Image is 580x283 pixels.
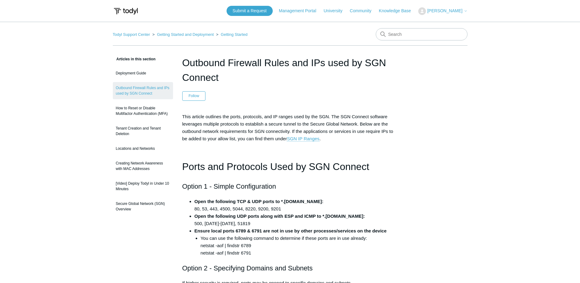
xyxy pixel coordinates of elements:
[113,32,151,37] li: Todyl Support Center
[113,67,173,79] a: Deployment Guide
[182,55,398,85] h1: Outbound Firewall Rules and IPs used by SGN Connect
[151,32,215,37] li: Getting Started and Deployment
[194,199,323,204] strong: Open the following TCP & UDP ports to *.[DOMAIN_NAME]:
[201,235,398,257] li: You can use the following command to determine if these ports are in use already: netstat -aof | ...
[113,157,173,175] a: Creating Network Awareness with MAC Addresses
[157,32,214,37] a: Getting Started and Deployment
[113,32,150,37] a: Todyl Support Center
[350,8,378,14] a: Community
[113,123,173,140] a: Tenant Creation and Tenant Deletion
[182,114,393,141] span: This article outlines the ports, protocols, and IP ranges used by the SGN. The SGN Connect softwa...
[113,102,173,119] a: How to Reset or Disable Multifactor Authentication (MFA)
[194,213,398,227] li: 500, [DATE]-[DATE], 51819
[323,8,348,14] a: University
[427,8,462,13] span: [PERSON_NAME]
[113,198,173,215] a: Secure Global Network (SGN) Overview
[182,91,206,100] button: Follow Article
[215,32,248,37] li: Getting Started
[113,143,173,154] a: Locations and Networks
[379,8,417,14] a: Knowledge Base
[113,82,173,99] a: Outbound Firewall Rules and IPs used by SGN Connect
[376,28,467,40] input: Search
[418,7,467,15] button: [PERSON_NAME]
[227,6,273,16] a: Submit a Request
[113,6,139,17] img: Todyl Support Center Help Center home page
[113,57,156,61] span: Articles in this section
[182,159,398,175] h1: Ports and Protocols Used by SGN Connect
[194,228,387,233] strong: Ensure local ports 6789 & 6791 are not in use by other processes/services on the device
[182,181,398,192] h2: Option 1 - Simple Configuration
[279,8,322,14] a: Management Portal
[287,136,319,141] a: SGN IP Ranges
[221,32,247,37] a: Getting Started
[194,213,365,219] strong: Open the following UDP ports along with ESP and ICMP to *.[DOMAIN_NAME]:
[182,263,398,274] h2: Option 2 - Specifying Domains and Subnets
[113,178,173,195] a: [Video] Deploy Todyl in Under 10 Minutes
[194,198,398,213] li: 80, 53, 443, 4500, 5044, 8220, 9200, 9201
